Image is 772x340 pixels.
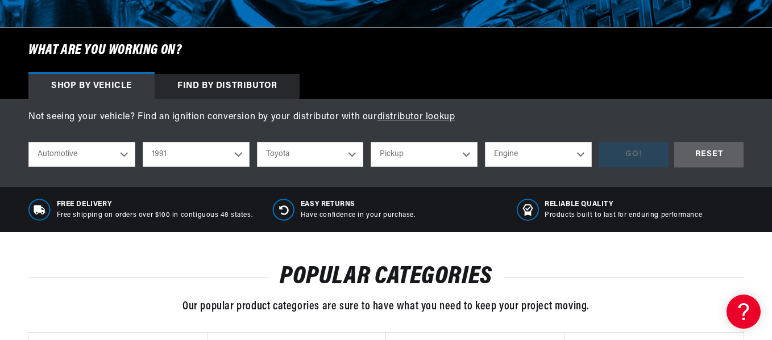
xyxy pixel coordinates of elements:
div: Shop by vehicle [28,74,155,99]
h2: POPULAR CATEGORIES [28,266,744,288]
select: Ride Type [28,142,135,167]
p: Products built to last for enduring performance [545,211,702,220]
select: Year [143,142,250,167]
p: Have confidence in your purchase. [301,211,416,220]
div: Find by Distributor [155,74,300,99]
span: RELIABLE QUALITY [545,200,702,209]
span: Our popular product categories are sure to have what you need to keep your project moving. [182,301,590,312]
span: Easy Returns [301,200,416,209]
select: Engine [485,142,592,167]
select: Model [371,142,478,167]
p: Not seeing your vehicle? Find an ignition conversion by your distributor with our [28,110,744,125]
a: distributor lookup [377,112,455,121]
select: Make [257,142,364,167]
div: RESET [674,142,744,167]
p: Free shipping on orders over $100 in contiguous 48 states. [57,211,253,220]
span: Free Delivery [57,200,253,209]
